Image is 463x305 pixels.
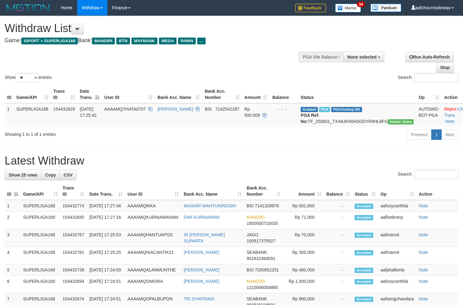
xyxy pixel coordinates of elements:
a: TRI SYAFRIADI [184,296,214,301]
label: Search: [398,73,458,82]
th: Trans ID: activate to sort column ascending [60,182,87,200]
th: Amount: activate to sort column ascending [242,86,270,103]
td: Rp 70,000 [283,229,324,247]
th: User ID: activate to sort column ascending [125,182,181,200]
span: Grabbed [301,107,318,112]
a: Previous [407,129,432,140]
span: AAAAMQTHATA0707 [104,107,146,112]
div: - - - [272,106,296,112]
span: Marked by aafsoycanthlai [319,107,330,112]
td: Rp 1,000,000 [283,276,324,293]
td: [DATE] 17:27:16 [87,212,125,229]
span: ... [197,38,206,44]
label: Show entries [5,73,52,82]
a: Run Auto-Refresh [405,52,454,62]
label: Search: [398,170,458,179]
td: [DATE] 17:25:53 [87,229,125,247]
a: IKASARI WAHYUNINGSIH [184,203,236,208]
span: PANIN [178,38,196,44]
span: Rp 500.009 [244,107,260,118]
td: aafsoycanthlai [378,276,416,293]
a: Note [419,267,428,272]
td: 154432845 [60,212,87,229]
td: 1 [5,103,14,127]
h1: Withdraw List [5,22,302,35]
a: Stop [436,62,454,73]
span: [DATE] 17:25:42 [80,107,97,118]
td: [DATE] 17:27:46 [87,200,125,212]
td: 3 [5,229,21,247]
th: Bank Acc. Name: activate to sort column ascending [155,86,202,103]
a: Note [419,296,428,301]
td: 154432774 [60,200,87,212]
a: [PERSON_NAME] [184,267,219,272]
span: 34 [357,2,365,7]
span: CSV [64,173,73,177]
span: Accepted [355,297,373,302]
span: JAGO [247,232,258,237]
a: [PERSON_NAME] [184,250,219,255]
span: MAYBANK [131,38,157,44]
th: Balance: activate to sort column ascending [324,182,352,200]
a: Note [419,203,428,208]
img: MOTION_logo.png [5,3,52,12]
span: Copy 7200852251 to clipboard [255,267,279,272]
td: - [324,247,352,264]
td: 154432694 [60,276,87,293]
span: BTN [116,38,130,44]
th: Trans ID: activate to sort column ascending [51,86,77,103]
a: CSV [60,170,77,180]
h4: Game: Bank: [5,38,302,44]
span: ISPORT > SUPERLIGA168 [21,38,78,44]
td: - [324,264,352,276]
td: 154432767 [60,229,87,247]
td: - [324,229,352,247]
td: aafsoycanthlai [378,200,416,212]
th: Game/API: activate to sort column ascending [14,86,51,103]
span: Copy [45,173,56,177]
a: [PERSON_NAME] [157,107,193,112]
td: SUPERLIGA168 [21,229,60,247]
td: 2 [5,212,21,229]
td: 1 [5,200,21,212]
a: Note [445,119,455,124]
td: Rp 400,000 [283,264,324,276]
th: Bank Acc. Number: activate to sort column ascending [244,182,283,200]
a: Reject [444,107,457,112]
span: BSI [247,203,254,208]
span: Show 25 rows [9,173,37,177]
img: Feedback.jpg [295,4,326,12]
span: Copy 901632464091 to clipboard [247,256,275,261]
img: Button%20Memo.svg [335,4,361,12]
td: Rp 305,000 [283,247,324,264]
td: [DATE] 17:24:51 [87,276,125,293]
span: None selected [347,55,377,59]
td: [DATE] 17:24:59 [87,264,125,276]
span: Copy 1850000710035 to clipboard [247,221,278,226]
div: PGA Site Balance / [299,52,343,62]
input: Search: [415,170,458,179]
button: None selected [343,52,384,62]
th: Balance [270,86,298,103]
a: IR [PERSON_NAME] SUPARTA [184,232,225,243]
th: Amount: activate to sort column ascending [283,182,324,200]
span: Accepted [355,233,373,238]
th: Date Trans.: activate to sort column descending [77,86,102,103]
td: aafmanvit [378,247,416,264]
th: User ID: activate to sort column ascending [102,86,155,103]
td: 4 [5,247,21,264]
a: Show 25 rows [5,170,41,180]
span: Accepted [355,204,373,209]
td: 6 [5,276,21,293]
th: Status [298,86,416,103]
span: MANDIRI [92,38,115,44]
span: Copy 7141329876 to clipboard [255,203,279,208]
td: - [324,276,352,293]
span: BSI [205,107,212,112]
a: Note [419,232,428,237]
td: AAAAMQIKKA [125,200,181,212]
span: Copy 100517375927 to clipboard [247,238,275,243]
th: Op: activate to sort column ascending [416,86,442,103]
td: 154432761 [60,247,87,264]
div: Showing 1 to 1 of 1 entries [5,129,188,137]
